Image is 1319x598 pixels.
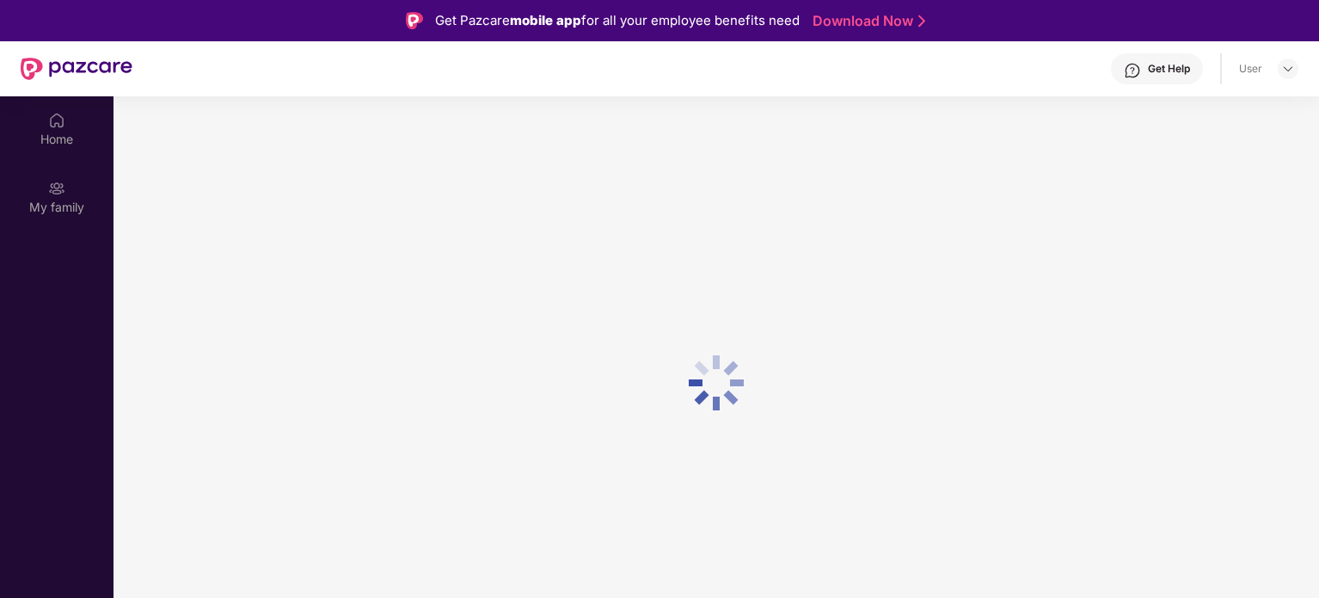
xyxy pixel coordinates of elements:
img: Logo [406,12,423,29]
div: Get Pazcare for all your employee benefits need [435,10,800,31]
div: Get Help [1148,62,1190,76]
strong: mobile app [510,12,581,28]
div: User [1239,62,1262,76]
img: New Pazcare Logo [21,58,132,80]
img: svg+xml;base64,PHN2ZyB3aWR0aD0iMjAiIGhlaWdodD0iMjAiIHZpZXdCb3g9IjAgMCAyMCAyMCIgZmlsbD0ibm9uZSIgeG... [48,180,65,197]
a: Download Now [813,12,920,30]
img: svg+xml;base64,PHN2ZyBpZD0iRHJvcGRvd24tMzJ4MzIiIHhtbG5zPSJodHRwOi8vd3d3LnczLm9yZy8yMDAwL3N2ZyIgd2... [1281,62,1295,76]
img: svg+xml;base64,PHN2ZyBpZD0iSGVscC0zMngzMiIgeG1sbnM9Imh0dHA6Ly93d3cudzMub3JnLzIwMDAvc3ZnIiB3aWR0aD... [1124,62,1141,79]
img: svg+xml;base64,PHN2ZyBpZD0iSG9tZSIgeG1sbnM9Imh0dHA6Ly93d3cudzMub3JnLzIwMDAvc3ZnIiB3aWR0aD0iMjAiIG... [48,112,65,129]
img: Stroke [918,12,925,30]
